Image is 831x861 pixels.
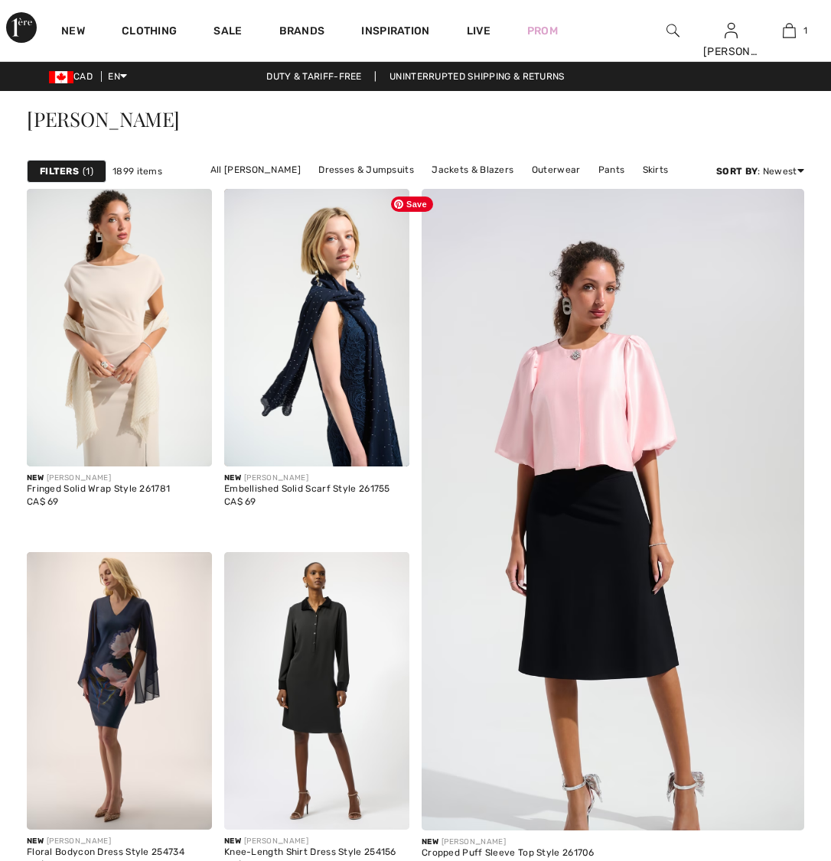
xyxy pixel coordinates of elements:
[213,24,242,41] a: Sale
[224,473,241,482] span: New
[224,837,241,846] span: New
[725,21,738,40] img: My Info
[27,496,59,507] span: CA$ 69
[361,24,429,41] span: Inspiration
[112,164,162,178] span: 1899 items
[27,552,212,830] img: Floral Bodycon Dress Style 254734. Midnight Blue/Multi
[716,166,758,177] strong: Sort By
[725,23,738,37] a: Sign In
[27,106,180,132] span: [PERSON_NAME]
[108,71,127,82] span: EN
[635,160,676,180] a: Skirts
[224,473,409,484] div: [PERSON_NAME]
[224,189,409,466] img: Embellished Solid Scarf Style 261755. Midnight Blue
[40,164,79,178] strong: Filters
[422,837,438,846] span: New
[362,180,477,200] a: Sweaters & Cardigans
[761,21,818,40] a: 1
[311,160,422,180] a: Dresses & Jumpsuits
[716,164,804,178] div: : Newest
[27,836,212,847] div: [PERSON_NAME]
[666,21,679,40] img: search the website
[424,160,521,180] a: Jackets & Blazers
[422,848,804,859] div: Cropped Puff Sleeve Top Style 261706
[732,746,816,785] iframe: Opens a widget where you can find more information
[422,837,804,848] div: [PERSON_NAME]
[61,24,85,41] a: New
[803,24,807,37] span: 1
[224,484,409,495] div: Embellished Solid Scarf Style 261755
[27,484,212,495] div: Fringed Solid Wrap Style 261781
[224,496,256,507] span: CA$ 69
[203,160,308,180] a: All [PERSON_NAME]
[27,473,212,484] div: [PERSON_NAME]
[27,189,212,466] img: Fringed Solid Wrap Style 261781. Champagne 171
[703,44,760,60] div: [PERSON_NAME]
[467,23,490,39] a: Live
[224,836,409,847] div: [PERSON_NAME]
[279,24,325,41] a: Brands
[49,71,99,82] span: CAD
[6,12,37,43] img: 1ère Avenue
[527,23,558,39] a: Prom
[783,21,796,40] img: My Bag
[224,847,409,858] div: Knee-Length Shirt Dress Style 254156
[224,552,409,830] img: Knee-Length Shirt Dress Style 254156. Black
[591,160,633,180] a: Pants
[83,164,93,178] span: 1
[122,24,177,41] a: Clothing
[27,837,44,846] span: New
[524,160,588,180] a: Outerwear
[391,197,433,212] span: Save
[49,71,73,83] img: Canadian Dollar
[27,847,212,858] div: Floral Bodycon Dress Style 254734
[422,189,804,762] a: Cropped Puff Sleeve Top Style 261706. Petal pink
[27,473,44,482] span: New
[481,180,517,200] a: Tops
